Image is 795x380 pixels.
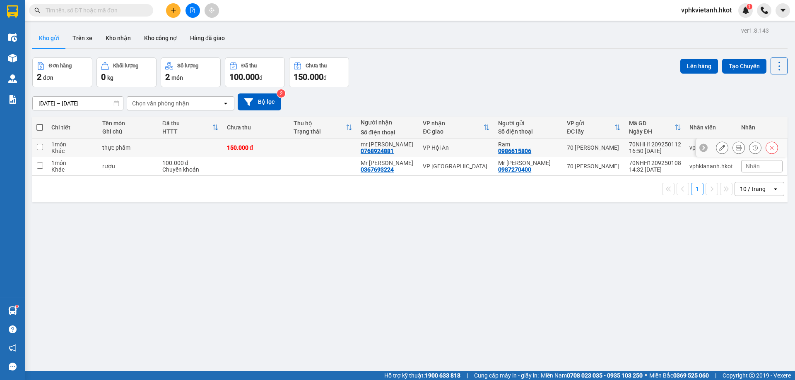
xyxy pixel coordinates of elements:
[498,120,559,127] div: Người gửi
[361,166,394,173] div: 0367693224
[779,7,787,14] span: caret-down
[165,72,170,82] span: 2
[645,374,647,377] span: ⚪️
[691,183,703,195] button: 1
[23,35,88,61] span: SAPA, LÀO CAI ↔ [GEOGRAPHIC_DATA]
[238,93,281,110] button: Bộ lọc
[102,163,154,170] div: rượu
[5,28,19,69] img: logo
[680,59,718,74] button: Lên hàng
[425,372,460,379] strong: 1900 633 818
[162,160,219,166] div: 100.000 đ
[205,3,219,18] button: aim
[132,99,189,108] div: Chọn văn phòng nhận
[177,63,198,69] div: Số lượng
[51,141,94,148] div: 1 món
[294,120,346,127] div: Thu hộ
[563,117,625,139] th: Toggle SortBy
[9,325,17,333] span: question-circle
[673,372,709,379] strong: 0369 525 060
[161,57,221,87] button: Số lượng2món
[361,160,414,166] div: Mr Long
[629,128,675,135] div: Ngày ĐH
[225,57,285,87] button: Đã thu100.000đ
[166,3,181,18] button: plus
[498,141,559,148] div: Ram
[43,74,53,81] span: đơn
[137,28,183,48] button: Kho công nợ
[96,57,157,87] button: Khối lượng0kg
[34,7,40,13] span: search
[8,95,17,104] img: solution-icon
[625,117,685,139] th: Toggle SortBy
[323,74,327,81] span: đ
[746,163,760,170] span: Nhãn
[567,120,614,127] div: VP gửi
[741,26,769,35] div: ver 1.8.143
[423,163,490,170] div: VP [GEOGRAPHIC_DATA]
[32,57,92,87] button: Đơn hàng2đơn
[101,72,106,82] span: 0
[384,371,460,380] span: Hỗ trợ kỹ thuật:
[99,28,137,48] button: Kho nhận
[361,148,394,154] div: 0768924881
[715,371,716,380] span: |
[185,3,200,18] button: file-add
[467,371,468,380] span: |
[423,144,490,151] div: VP Hội An
[229,72,259,82] span: 100.000
[107,74,113,81] span: kg
[277,89,285,98] sup: 2
[190,7,195,13] span: file-add
[171,7,176,13] span: plus
[183,28,231,48] button: Hàng đã giao
[51,124,94,131] div: Chi tiết
[498,128,559,135] div: Số điện thoại
[289,117,357,139] th: Toggle SortBy
[423,128,483,135] div: ĐC giao
[32,28,66,48] button: Kho gửi
[46,6,143,15] input: Tìm tên, số ĐT hoặc mã đơn
[23,42,88,61] span: ↔ [GEOGRAPHIC_DATA]
[294,128,346,135] div: Trạng thái
[227,124,286,131] div: Chưa thu
[742,7,749,14] img: icon-new-feature
[209,7,214,13] span: aim
[306,63,327,69] div: Chưa thu
[92,50,155,59] span: 70NHH1209250108
[8,33,17,42] img: warehouse-icon
[541,371,643,380] span: Miền Nam
[722,59,766,74] button: Tạo Chuyến
[49,63,72,69] div: Đơn hàng
[740,185,766,193] div: 10 / trang
[567,128,614,135] div: ĐC lấy
[361,129,414,136] div: Số điện thoại
[419,117,494,139] th: Toggle SortBy
[158,117,223,139] th: Toggle SortBy
[629,166,681,173] div: 14:32 [DATE]
[567,144,621,151] div: 70 [PERSON_NAME]
[8,74,17,83] img: warehouse-icon
[66,28,99,48] button: Trên xe
[294,72,323,82] span: 150.000
[25,48,88,61] span: ↔ [GEOGRAPHIC_DATA]
[241,63,257,69] div: Đã thu
[716,141,728,154] div: Sửa đơn hàng
[102,120,154,127] div: Tên món
[749,373,755,378] span: copyright
[113,63,138,69] div: Khối lượng
[423,120,483,127] div: VP nhận
[567,372,643,379] strong: 0708 023 035 - 0935 103 250
[222,100,229,107] svg: open
[162,120,212,127] div: Đã thu
[171,74,183,81] span: món
[748,4,751,10] span: 1
[741,124,783,131] div: Nhãn
[162,166,219,173] div: Chuyển khoản
[689,144,733,151] div: vphklananh.hkot
[629,160,681,166] div: 70NHH1209250108
[8,306,17,315] img: warehouse-icon
[259,74,263,81] span: đ
[361,119,414,126] div: Người nhận
[9,363,17,370] span: message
